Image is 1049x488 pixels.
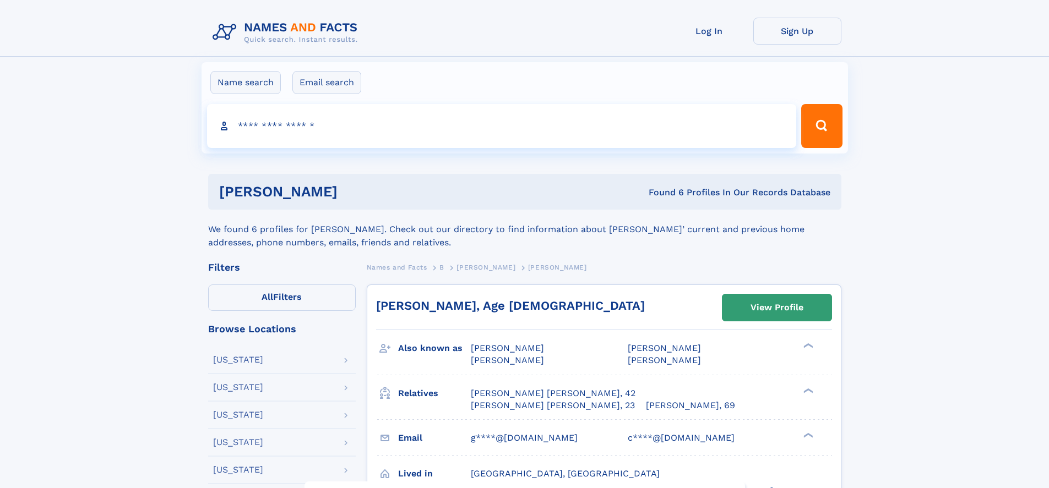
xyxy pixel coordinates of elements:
[471,343,544,353] span: [PERSON_NAME]
[208,284,356,311] label: Filters
[376,299,645,312] a: [PERSON_NAME], Age [DEMOGRAPHIC_DATA]
[646,399,735,412] a: [PERSON_NAME], 69
[471,387,635,399] a: [PERSON_NAME] [PERSON_NAME], 42
[751,295,803,320] div: View Profile
[665,18,753,45] a: Log In
[801,387,814,394] div: ❯
[628,343,701,353] span: [PERSON_NAME]
[722,294,831,321] a: View Profile
[801,104,842,148] button: Search Button
[210,71,281,94] label: Name search
[439,264,444,271] span: B
[398,384,471,403] h3: Relatives
[801,431,814,438] div: ❯
[471,468,660,479] span: [GEOGRAPHIC_DATA], [GEOGRAPHIC_DATA]
[753,18,841,45] a: Sign Up
[213,383,263,392] div: [US_STATE]
[493,187,830,199] div: Found 6 Profiles In Our Records Database
[528,264,587,271] span: [PERSON_NAME]
[439,260,444,274] a: B
[367,260,427,274] a: Names and Facts
[398,429,471,447] h3: Email
[456,260,515,274] a: [PERSON_NAME]
[219,185,493,199] h1: [PERSON_NAME]
[471,399,635,412] a: [PERSON_NAME] [PERSON_NAME], 23
[213,355,263,364] div: [US_STATE]
[292,71,361,94] label: Email search
[628,355,701,365] span: [PERSON_NAME]
[208,18,367,47] img: Logo Names and Facts
[207,104,797,148] input: search input
[208,262,356,272] div: Filters
[456,264,515,271] span: [PERSON_NAME]
[213,465,263,474] div: [US_STATE]
[398,339,471,358] h3: Also known as
[471,355,544,365] span: [PERSON_NAME]
[213,410,263,419] div: [US_STATE]
[262,292,273,302] span: All
[208,324,356,334] div: Browse Locations
[398,464,471,483] h3: Lived in
[801,342,814,349] div: ❯
[213,438,263,447] div: [US_STATE]
[208,210,841,249] div: We found 6 profiles for [PERSON_NAME]. Check out our directory to find information about [PERSON_...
